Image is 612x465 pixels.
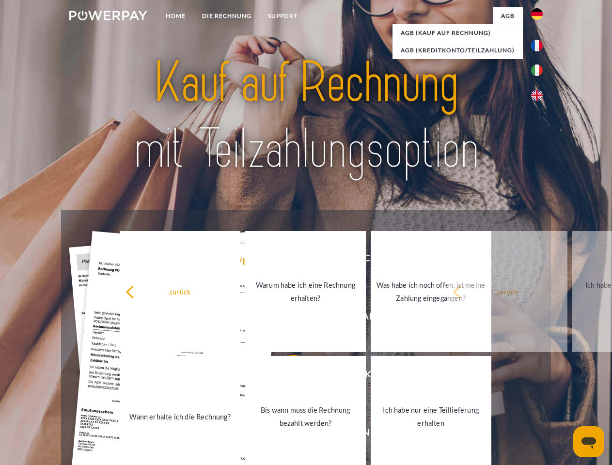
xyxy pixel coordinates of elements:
[392,42,523,59] a: AGB (Kreditkonto/Teilzahlung)
[93,46,519,186] img: title-powerpay_de.svg
[371,231,491,352] a: Was habe ich noch offen, ist meine Zahlung eingegangen?
[453,285,562,298] div: zurück
[251,279,360,305] div: Warum habe ich eine Rechnung erhalten?
[126,285,235,298] div: zurück
[126,410,235,423] div: Wann erhalte ich die Rechnung?
[531,40,543,51] img: fr
[251,403,360,430] div: Bis wann muss die Rechnung bezahlt werden?
[531,64,543,76] img: it
[157,7,194,25] a: Home
[493,7,523,25] a: agb
[531,8,543,20] img: de
[531,90,543,101] img: en
[392,24,523,42] a: AGB (Kauf auf Rechnung)
[377,279,486,305] div: Was habe ich noch offen, ist meine Zahlung eingegangen?
[377,403,486,430] div: Ich habe nur eine Teillieferung erhalten
[69,11,147,20] img: logo-powerpay-white.svg
[194,7,260,25] a: DIE RECHNUNG
[260,7,306,25] a: SUPPORT
[573,426,604,457] iframe: Schaltfläche zum Öffnen des Messaging-Fensters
